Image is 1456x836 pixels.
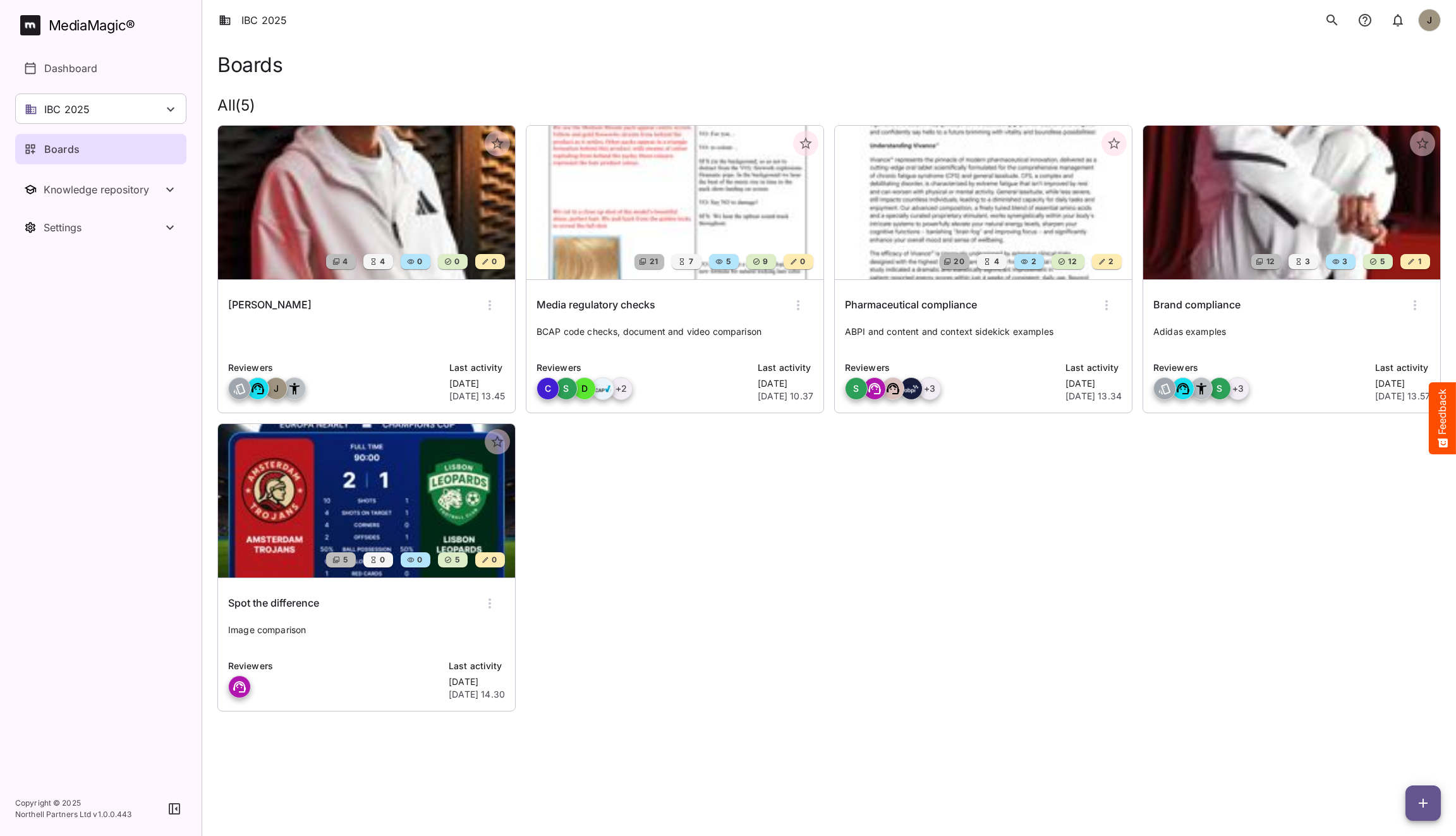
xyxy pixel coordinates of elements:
[44,102,90,117] p: IBC 2025
[15,797,132,809] p: Copyright © 2025
[449,390,505,403] p: [DATE] 13.45
[449,361,505,375] p: Last activity
[44,183,162,196] div: Knowledge repository
[228,595,319,612] h6: Spot the difference
[1379,255,1385,268] span: 5
[1319,8,1345,33] button: search
[1208,377,1231,400] div: S
[845,325,1122,351] p: ABPI and content and context sidekick examples
[1153,325,1430,351] p: Adidas examples
[15,53,186,83] a: Dashboard
[265,377,288,400] div: J
[15,212,186,243] nav: Settings
[1429,382,1456,454] button: Feedback
[44,142,80,157] p: Boards
[993,255,999,268] span: 4
[15,134,186,164] a: Boards
[15,809,132,820] p: Northell Partners Ltd v 1.0.0.443
[449,688,505,701] p: [DATE] 14.30
[1143,126,1440,279] img: Brand compliance
[218,424,515,578] img: Spot the difference
[218,126,515,279] img: John Test
[453,255,459,268] span: 0
[1227,377,1249,400] div: + 3
[1418,9,1441,32] div: J
[1265,255,1275,268] span: 12
[758,377,813,390] p: [DATE]
[228,624,505,649] p: Image comparison
[761,255,768,268] span: 9
[1375,377,1430,390] p: [DATE]
[49,15,135,36] div: MediaMagic ®
[379,554,385,566] span: 0
[44,221,162,234] div: Settings
[1153,361,1368,375] p: Reviewers
[1304,255,1310,268] span: 3
[758,361,813,375] p: Last activity
[449,659,505,673] p: Last activity
[416,554,422,566] span: 0
[1107,255,1113,268] span: 2
[20,15,186,35] a: MediaMagic®
[555,377,578,400] div: S
[1417,255,1421,268] span: 1
[1153,297,1241,313] h6: Brand compliance
[1375,390,1430,403] p: [DATE] 13.57
[610,377,633,400] div: + 2
[526,126,823,279] img: Media regulatory checks
[1030,255,1036,268] span: 2
[1067,255,1077,268] span: 12
[342,554,348,566] span: 5
[15,174,186,205] nav: Knowledge repository
[1065,390,1122,403] p: [DATE] 13.34
[1065,377,1122,390] p: [DATE]
[341,255,348,268] span: 4
[918,377,941,400] div: + 3
[845,297,977,313] h6: Pharmaceutical compliance
[449,675,505,688] p: [DATE]
[416,255,422,268] span: 0
[688,255,693,268] span: 7
[490,255,497,268] span: 0
[537,325,813,351] p: BCAP code checks, document and video comparison
[648,255,658,268] span: 21
[490,554,497,566] span: 0
[454,554,459,566] span: 5
[952,255,964,268] span: 20
[537,297,655,313] h6: Media regulatory checks
[1065,361,1122,375] p: Last activity
[845,361,1058,375] p: Reviewers
[1341,255,1347,268] span: 3
[537,361,750,375] p: Reviewers
[228,361,442,375] p: Reviewers
[15,212,186,243] button: Toggle Settings
[44,61,97,76] p: Dashboard
[1375,361,1430,375] p: Last activity
[15,174,186,205] button: Toggle Knowledge repository
[573,377,596,400] div: D
[845,377,868,400] div: S
[758,390,813,403] p: [DATE] 10.37
[228,659,441,673] p: Reviewers
[537,377,559,400] div: C
[379,255,385,268] span: 4
[217,97,1441,115] h2: All ( 5 )
[217,53,282,76] h1: Boards
[449,377,505,390] p: [DATE]
[228,297,312,313] h6: [PERSON_NAME]
[835,126,1132,279] img: Pharmaceutical compliance
[799,255,805,268] span: 0
[1385,8,1410,33] button: notifications
[725,255,731,268] span: 5
[1352,8,1378,33] button: notifications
